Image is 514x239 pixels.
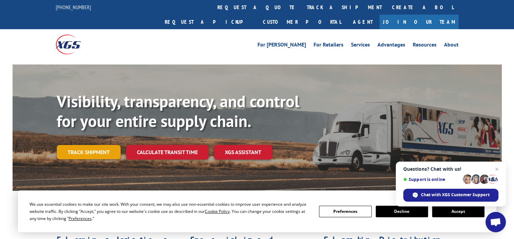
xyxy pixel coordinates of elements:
[69,216,92,221] span: Preferences
[403,177,460,182] span: Support is online
[421,192,490,198] span: Chat with XGS Customer Support
[258,42,306,50] a: For [PERSON_NAME]
[30,201,311,222] div: We use essential cookies to make our site work. With your consent, we may also use non-essential ...
[444,42,459,50] a: About
[214,145,272,160] a: XGS ASSISTANT
[160,15,258,29] a: Request a pickup
[379,15,459,29] a: Join Our Team
[485,212,506,232] a: Open chat
[403,166,498,172] span: Questions? Chat with us!
[413,42,437,50] a: Resources
[403,189,498,202] span: Chat with XGS Customer Support
[56,4,91,11] a: [PHONE_NUMBER]
[57,91,299,131] b: Visibility, transparency, and control for your entire supply chain.
[126,145,209,160] a: Calculate transit time
[376,206,428,217] button: Decline
[432,206,484,217] button: Accept
[57,145,121,159] a: Track shipment
[319,206,371,217] button: Preferences
[205,208,230,214] span: Cookie Policy
[346,15,379,29] a: Agent
[18,190,496,232] div: Cookie Consent Prompt
[351,42,370,50] a: Services
[258,15,346,29] a: Customer Portal
[377,42,405,50] a: Advantages
[314,42,343,50] a: For Retailers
